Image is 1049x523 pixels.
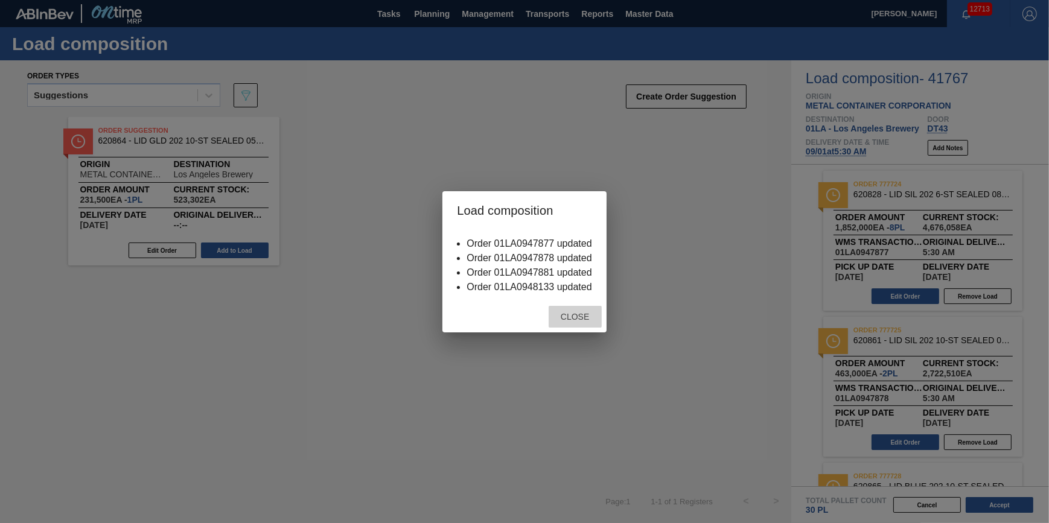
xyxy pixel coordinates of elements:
li: Order 01LA0947877 updated [467,238,591,249]
li: Order 01LA0948133 updated [467,282,591,293]
li: Order 01LA0947881 updated [467,267,591,278]
h2: Load composition [457,201,591,220]
button: Close [549,306,602,328]
span: Close [551,312,599,322]
li: Order 01LA0947878 updated [467,253,591,264]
